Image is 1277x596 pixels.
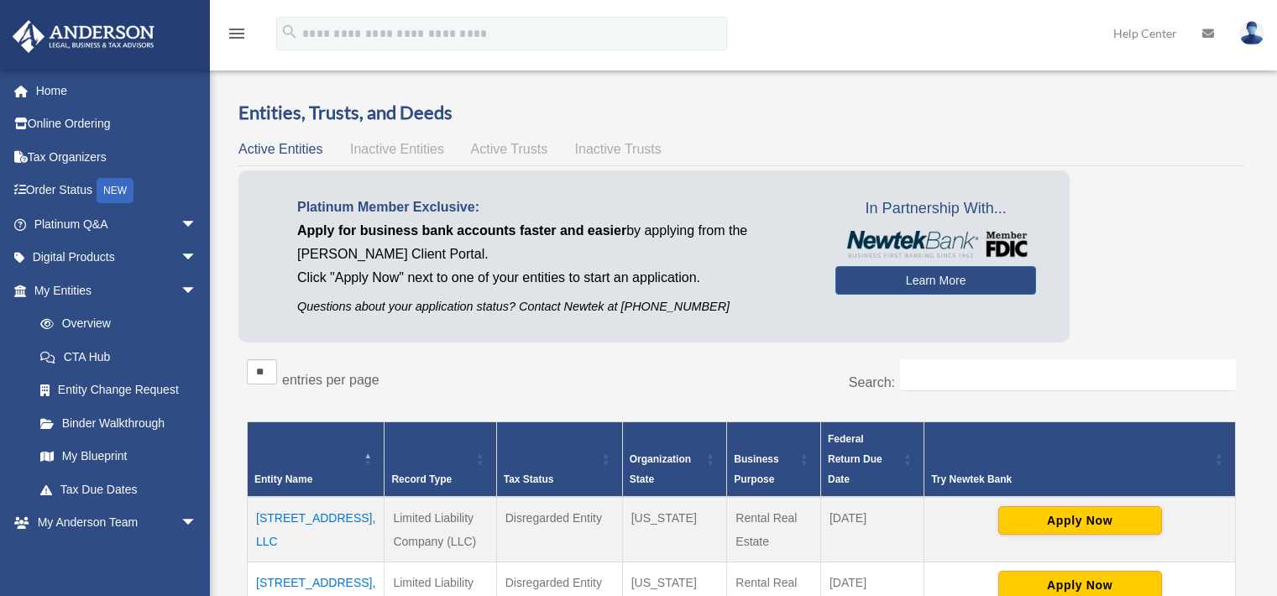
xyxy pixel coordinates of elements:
[97,178,133,203] div: NEW
[24,340,214,374] a: CTA Hub
[24,374,214,407] a: Entity Change Request
[820,497,924,562] td: [DATE]
[575,142,662,156] span: Inactive Trusts
[12,74,222,107] a: Home
[496,497,622,562] td: Disregarded Entity
[835,266,1036,295] a: Learn More
[12,174,222,208] a: Order StatusNEW
[350,142,444,156] span: Inactive Entities
[734,453,778,485] span: Business Purpose
[8,20,160,53] img: Anderson Advisors Platinum Portal
[248,421,385,497] th: Entity Name: Activate to invert sorting
[727,421,821,497] th: Business Purpose: Activate to sort
[238,142,322,156] span: Active Entities
[227,24,247,44] i: menu
[622,497,727,562] td: [US_STATE]
[181,207,214,242] span: arrow_drop_down
[238,100,1244,126] h3: Entities, Trusts, and Deeds
[820,421,924,497] th: Federal Return Due Date: Activate to sort
[12,241,222,274] a: Digital Productsarrow_drop_down
[181,506,214,541] span: arrow_drop_down
[24,473,214,506] a: Tax Due Dates
[12,274,214,307] a: My Entitiesarrow_drop_down
[504,473,554,485] span: Tax Status
[297,296,810,317] p: Questions about your application status? Contact Newtek at [PHONE_NUMBER]
[931,469,1210,489] div: Try Newtek Bank
[835,196,1036,222] span: In Partnership With...
[828,433,882,485] span: Federal Return Due Date
[297,223,626,238] span: Apply for business bank accounts faster and easier
[12,107,222,141] a: Online Ordering
[24,406,214,440] a: Binder Walkthrough
[622,421,727,497] th: Organization State: Activate to sort
[297,266,810,290] p: Click "Apply Now" next to one of your entities to start an application.
[24,440,214,473] a: My Blueprint
[391,473,452,485] span: Record Type
[248,497,385,562] td: [STREET_ADDRESS], LLC
[282,373,379,387] label: entries per page
[998,506,1162,535] button: Apply Now
[181,539,214,573] span: arrow_drop_down
[471,142,548,156] span: Active Trusts
[630,453,691,485] span: Organization State
[227,29,247,44] a: menu
[254,473,312,485] span: Entity Name
[181,274,214,308] span: arrow_drop_down
[849,375,895,389] label: Search:
[12,140,222,174] a: Tax Organizers
[12,506,222,540] a: My Anderson Teamarrow_drop_down
[24,307,206,341] a: Overview
[280,23,299,41] i: search
[385,497,496,562] td: Limited Liability Company (LLC)
[924,421,1236,497] th: Try Newtek Bank : Activate to sort
[727,497,821,562] td: Rental Real Estate
[297,196,810,219] p: Platinum Member Exclusive:
[181,241,214,275] span: arrow_drop_down
[385,421,496,497] th: Record Type: Activate to sort
[12,207,222,241] a: Platinum Q&Aarrow_drop_down
[297,219,810,266] p: by applying from the [PERSON_NAME] Client Portal.
[844,231,1028,258] img: NewtekBankLogoSM.png
[496,421,622,497] th: Tax Status: Activate to sort
[1239,21,1264,45] img: User Pic
[12,539,222,572] a: My Documentsarrow_drop_down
